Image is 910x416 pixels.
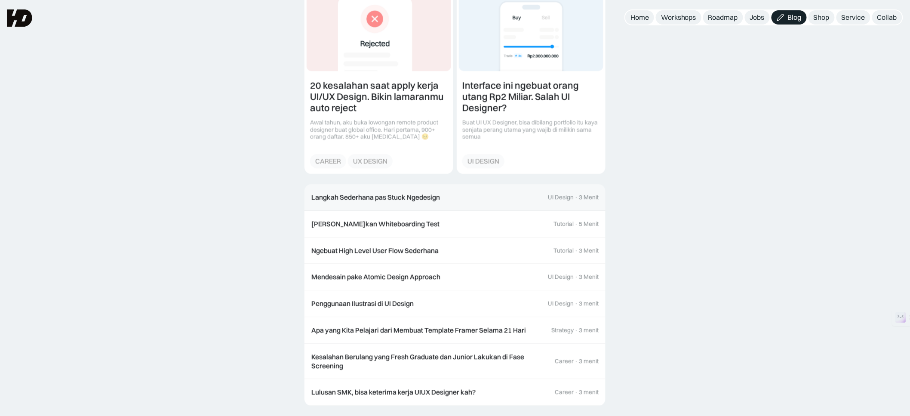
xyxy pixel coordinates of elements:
a: Roadmap [703,10,743,25]
div: Tutorial [553,220,574,228]
a: Service [836,10,870,25]
a: Blog [772,10,807,25]
a: Lulusan SMK, bisa keterima kerja UIUX Designer kah?Career·3 menit [304,379,606,406]
div: 3 Menit [579,194,599,201]
div: Jobs [750,13,765,22]
div: 3 menit [579,300,599,307]
a: Shop [809,10,835,25]
div: Penggunaan Ilustrasi di UI Design [311,299,414,308]
a: Mendesain pake Atomic Design ApproachUI Design·3 Menit [304,264,606,290]
div: 3 menit [579,327,599,334]
div: Mendesain pake Atomic Design Approach [311,272,440,281]
div: · [575,388,578,396]
a: Kesalahan Berulang yang Fresh Graduate dan Junior Lakukan di Fase ScreeningCareer·3 menit [304,344,606,379]
div: · [575,273,578,280]
div: · [575,357,578,365]
a: Apa yang Kita Pelajari dari Membuat Template Framer Selama 21 HariStrategy·3 menit [304,317,606,344]
div: Collab [877,13,897,22]
div: Tutorial [553,247,574,254]
div: Kesalahan Berulang yang Fresh Graduate dan Junior Lakukan di Fase Screening [311,352,546,370]
div: 3 menit [579,388,599,396]
div: Lulusan SMK, bisa keterima kerja UIUX Designer kah? [311,388,476,397]
div: Roadmap [708,13,738,22]
div: Workshops [661,13,696,22]
div: · [575,300,578,307]
div: · [575,327,578,334]
div: UI Design [548,300,574,307]
a: Collab [872,10,902,25]
div: · [575,247,578,254]
div: 3 Menit [579,273,599,280]
div: Home [630,13,649,22]
div: 3 Menit [579,247,599,254]
div: Career [555,357,574,365]
a: Penggunaan Ilustrasi di UI DesignUI Design·3 menit [304,290,606,317]
div: UI Design [548,194,574,201]
a: Ngebuat High Level User Flow SederhanaTutorial·3 Menit [304,237,606,264]
div: 5 Menit [579,220,599,228]
a: Langkah Sederhana pas Stuck NgedesignUI Design·3 Menit [304,184,606,211]
div: Career [555,388,574,396]
div: Blog [788,13,802,22]
div: UI Design [548,273,574,280]
div: · [575,220,578,228]
div: Strategy [551,327,574,334]
a: Workshops [656,10,701,25]
a: Home [625,10,654,25]
div: Langkah Sederhana pas Stuck Ngedesign [311,193,440,202]
div: [PERSON_NAME]kan Whiteboarding Test [311,219,440,228]
div: Ngebuat High Level User Flow Sederhana [311,246,439,255]
div: Shop [814,13,830,22]
a: [PERSON_NAME]kan Whiteboarding TestTutorial·5 Menit [304,211,606,237]
div: 3 menit [579,357,599,365]
div: Apa yang Kita Pelajari dari Membuat Template Framer Selama 21 Hari [311,326,526,335]
a: Jobs [745,10,770,25]
div: Service [842,13,865,22]
div: · [575,194,578,201]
